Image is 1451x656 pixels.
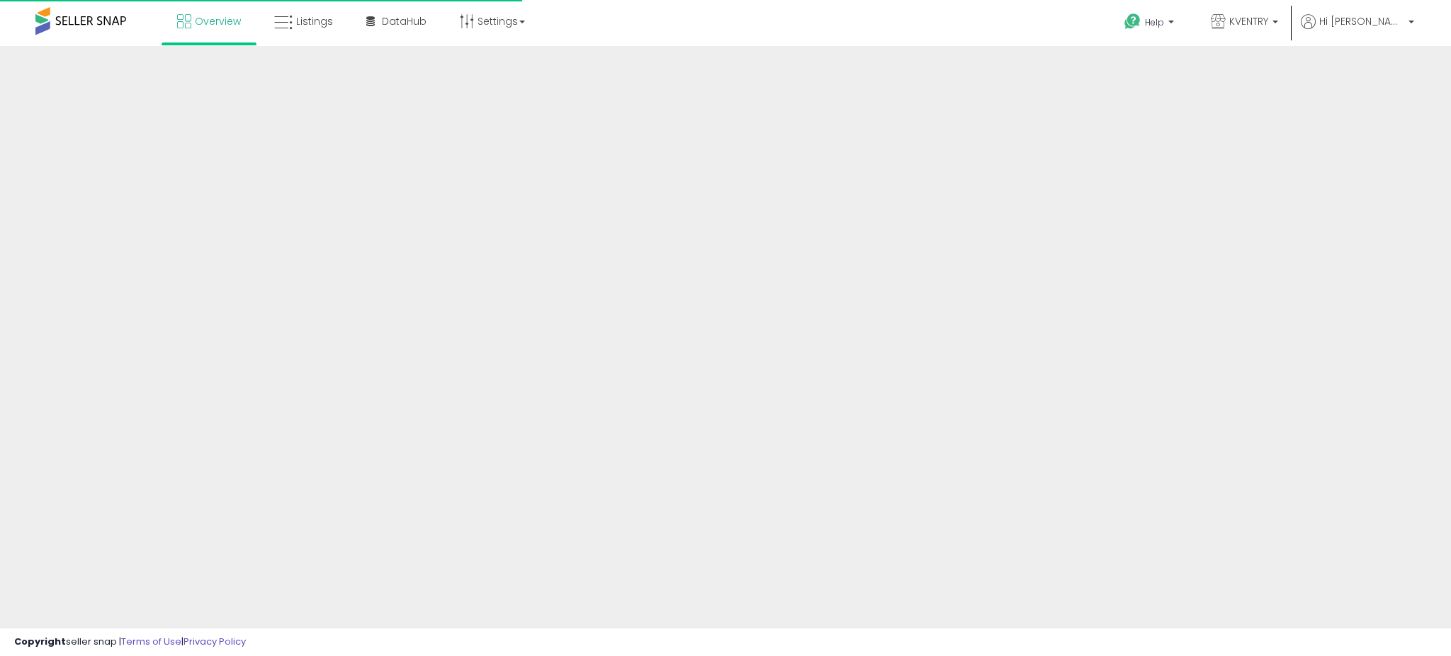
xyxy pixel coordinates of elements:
[296,14,333,28] span: Listings
[1301,14,1414,46] a: Hi [PERSON_NAME]
[195,14,241,28] span: Overview
[382,14,427,28] span: DataHub
[1113,2,1188,46] a: Help
[1229,14,1268,28] span: KVENTRY
[1319,14,1404,28] span: Hi [PERSON_NAME]
[1124,13,1141,30] i: Get Help
[1145,16,1164,28] span: Help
